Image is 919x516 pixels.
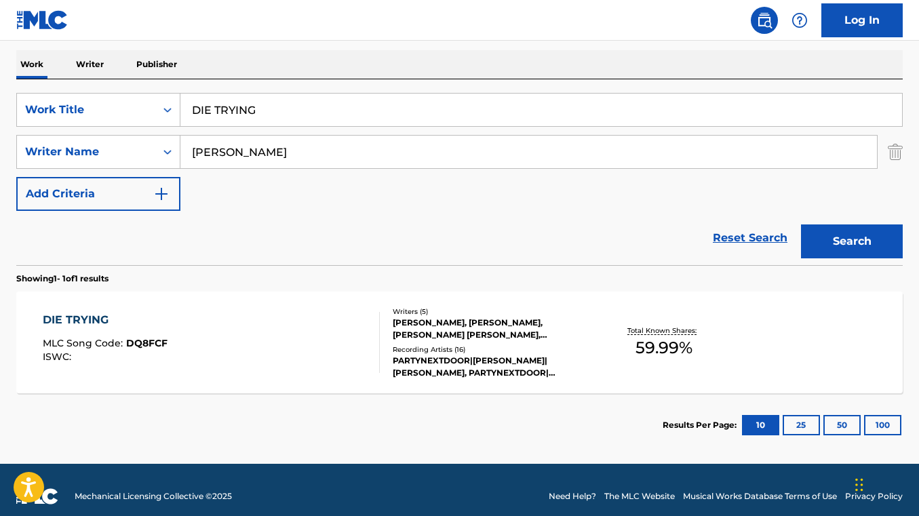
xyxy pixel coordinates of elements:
[706,223,794,253] a: Reset Search
[756,12,773,28] img: search
[663,419,740,431] p: Results Per Page:
[126,337,168,349] span: DQ8FCF
[16,10,69,30] img: MLC Logo
[801,224,903,258] button: Search
[393,317,590,341] div: [PERSON_NAME], [PERSON_NAME], [PERSON_NAME] [PERSON_NAME], [PERSON_NAME], [PERSON_NAME]
[751,7,778,34] a: Public Search
[845,490,903,502] a: Privacy Policy
[786,7,813,34] div: Help
[16,273,109,285] p: Showing 1 - 1 of 1 results
[627,325,700,336] p: Total Known Shares:
[821,3,903,37] a: Log In
[75,490,232,502] span: Mechanical Licensing Collective © 2025
[549,490,596,502] a: Need Help?
[393,355,590,379] div: PARTYNEXTDOOR|[PERSON_NAME]|[PERSON_NAME], PARTYNEXTDOOR|[PERSON_NAME]|[PERSON_NAME], PARTYNEXTDO...
[16,177,180,211] button: Add Criteria
[636,336,692,360] span: 59.99 %
[43,312,168,328] div: DIE TRYING
[132,50,181,79] p: Publisher
[888,135,903,169] img: Delete Criterion
[153,186,170,202] img: 9d2ae6d4665cec9f34b9.svg
[783,415,820,435] button: 25
[43,351,75,363] span: ISWC :
[16,93,903,265] form: Search Form
[864,415,901,435] button: 100
[393,306,590,317] div: Writers ( 5 )
[43,337,126,349] span: MLC Song Code :
[393,344,590,355] div: Recording Artists ( 16 )
[16,292,903,393] a: DIE TRYINGMLC Song Code:DQ8FCFISWC:Writers (5)[PERSON_NAME], [PERSON_NAME], [PERSON_NAME] [PERSON...
[604,490,675,502] a: The MLC Website
[25,102,147,118] div: Work Title
[791,12,808,28] img: help
[742,415,779,435] button: 10
[855,464,863,505] div: Drag
[683,490,837,502] a: Musical Works Database Terms of Use
[25,144,147,160] div: Writer Name
[823,415,861,435] button: 50
[851,451,919,516] iframe: Chat Widget
[72,50,108,79] p: Writer
[16,50,47,79] p: Work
